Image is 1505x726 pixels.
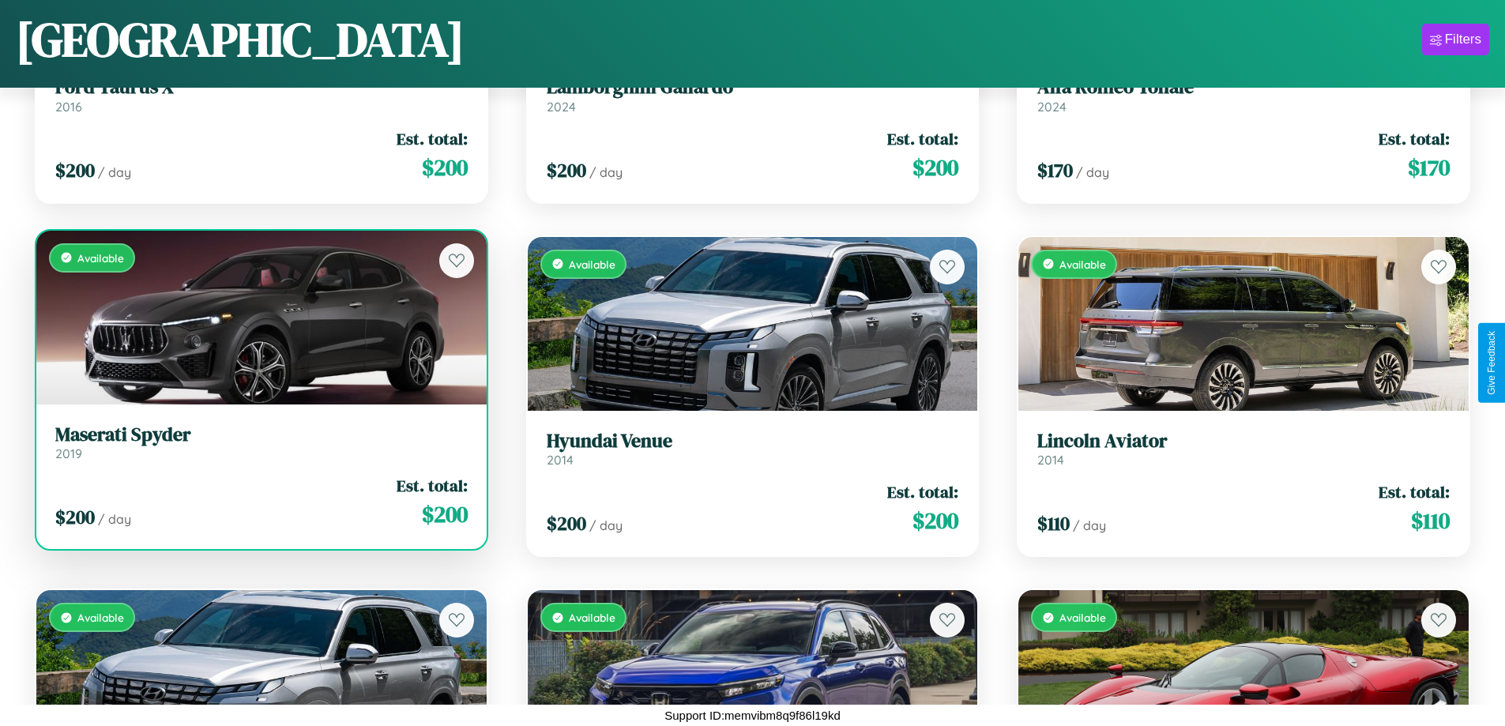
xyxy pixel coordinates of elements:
[1037,157,1073,183] span: $ 170
[547,430,959,453] h3: Hyundai Venue
[1422,24,1489,55] button: Filters
[397,474,468,497] span: Est. total:
[912,505,958,536] span: $ 200
[569,611,615,624] span: Available
[1037,430,1450,453] h3: Lincoln Aviator
[547,430,959,468] a: Hyundai Venue2014
[397,127,468,150] span: Est. total:
[1037,76,1450,115] a: Alfa Romeo Tonale2024
[1076,164,1109,180] span: / day
[55,504,95,530] span: $ 200
[55,423,468,462] a: Maserati Spyder2019
[547,452,574,468] span: 2014
[55,76,468,99] h3: Ford Taurus X
[1379,480,1450,503] span: Est. total:
[55,446,82,461] span: 2019
[547,510,586,536] span: $ 200
[887,480,958,503] span: Est. total:
[1411,505,1450,536] span: $ 110
[547,76,959,115] a: Lamborghini Gallardo2024
[1445,32,1481,47] div: Filters
[887,127,958,150] span: Est. total:
[1037,510,1070,536] span: $ 110
[55,157,95,183] span: $ 200
[1037,76,1450,99] h3: Alfa Romeo Tonale
[1059,611,1106,624] span: Available
[1037,430,1450,468] a: Lincoln Aviator2014
[547,99,576,115] span: 2024
[1037,99,1067,115] span: 2024
[547,157,586,183] span: $ 200
[589,517,623,533] span: / day
[1073,517,1106,533] span: / day
[1408,152,1450,183] span: $ 170
[16,7,465,72] h1: [GEOGRAPHIC_DATA]
[55,76,468,115] a: Ford Taurus X2016
[55,99,82,115] span: 2016
[422,152,468,183] span: $ 200
[1379,127,1450,150] span: Est. total:
[664,705,841,726] p: Support ID: memvibm8q9f86l19kd
[589,164,623,180] span: / day
[1059,258,1106,271] span: Available
[77,611,124,624] span: Available
[547,76,959,99] h3: Lamborghini Gallardo
[569,258,615,271] span: Available
[1037,452,1064,468] span: 2014
[77,251,124,265] span: Available
[1486,331,1497,395] div: Give Feedback
[98,511,131,527] span: / day
[422,498,468,530] span: $ 200
[98,164,131,180] span: / day
[912,152,958,183] span: $ 200
[55,423,468,446] h3: Maserati Spyder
